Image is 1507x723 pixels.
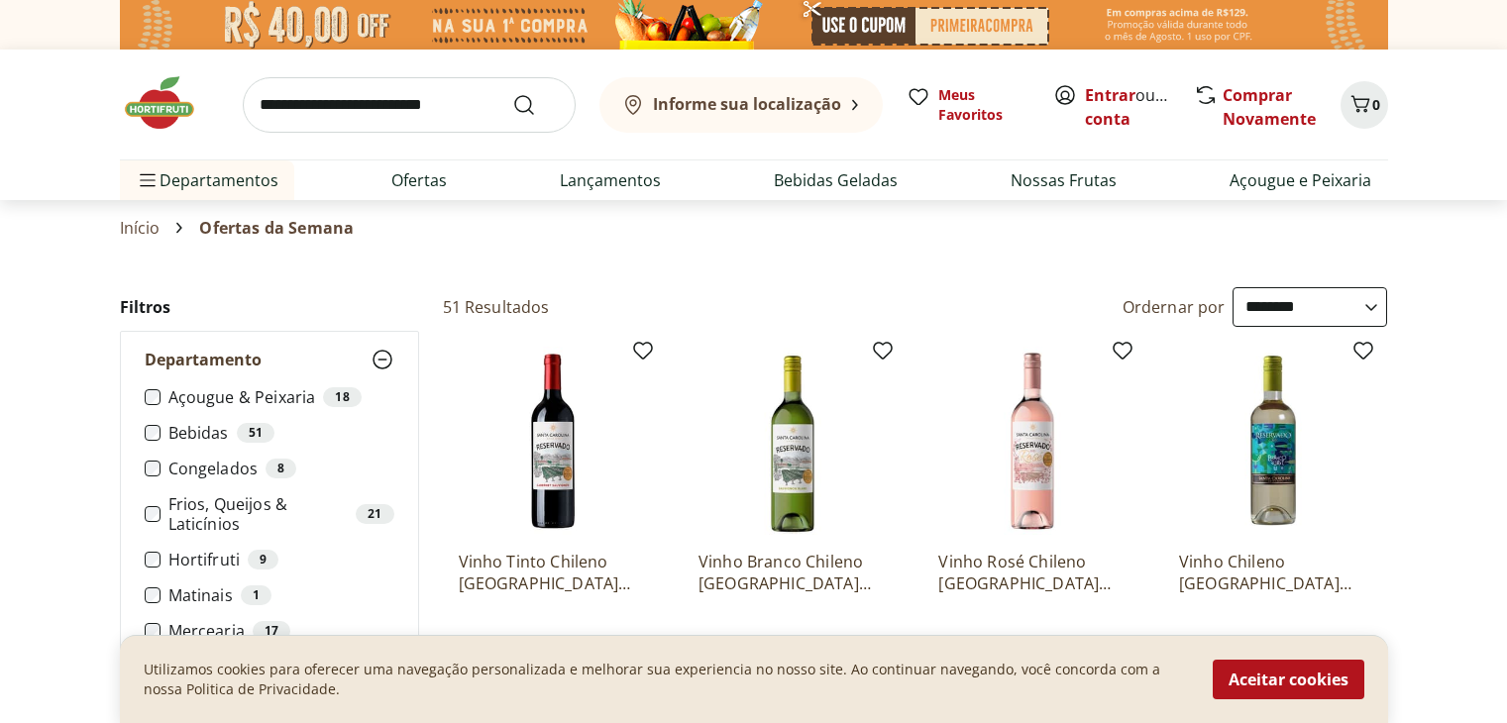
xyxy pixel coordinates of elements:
[1230,168,1371,192] a: Açougue e Peixaria
[1011,168,1117,192] a: Nossas Frutas
[459,551,647,594] a: Vinho Tinto Chileno [GEOGRAPHIC_DATA] Carménère 750ml
[120,287,419,327] h2: Filtros
[1085,84,1135,106] a: Entrar
[938,630,996,650] span: R$ 36,99
[1179,347,1367,535] img: Vinho Chileno Santa Carolina Reservado Branco Suave 750ml
[459,347,647,535] img: Vinho Tinto Chileno Santa Carolina Reservado Carménère 750ml
[1085,84,1194,130] a: Criar conta
[1223,84,1316,130] a: Comprar Novamente
[237,423,274,443] div: 51
[168,494,394,534] label: Frios, Queijos & Laticínios
[241,585,271,605] div: 1
[168,423,394,443] label: Bebidas
[391,168,447,192] a: Ofertas
[120,219,161,237] a: Início
[199,219,354,237] span: Ofertas da Semana
[1123,296,1226,318] label: Ordernar por
[120,73,219,133] img: Hortifruti
[1179,630,1237,650] span: R$ 36,99
[168,550,394,569] label: Hortifruti
[1213,660,1364,699] button: Aceitar cookies
[1372,95,1380,114] span: 0
[938,85,1029,125] span: Meus Favoritos
[243,77,576,133] input: search
[356,504,393,524] div: 21
[136,156,160,204] button: Menu
[1179,551,1367,594] a: Vinho Chileno [GEOGRAPHIC_DATA] Branco Suave 750ml
[1085,83,1173,131] span: ou
[699,551,887,594] a: Vinho Branco Chileno [GEOGRAPHIC_DATA] Sauvignon Blanc 750ml
[653,93,841,115] b: Informe sua localização
[443,296,550,318] h2: 51 Resultados
[907,85,1029,125] a: Meus Favoritos
[121,332,418,387] button: Departamento
[136,156,278,204] span: Departamentos
[266,459,296,478] div: 8
[323,387,361,407] div: 18
[248,550,278,569] div: 9
[145,350,262,369] span: Departamento
[144,660,1189,699] p: Utilizamos cookies para oferecer uma navegação personalizada e melhorar sua experiencia no nosso ...
[1341,81,1388,129] button: Carrinho
[168,387,394,407] label: Açougue & Peixaria
[938,347,1127,535] img: Vinho Rosé Chileno Santa Carolina Reservado 750ml
[168,459,394,478] label: Congelados
[168,621,394,641] label: Mercearia
[512,93,560,117] button: Submit Search
[459,630,516,650] span: R$ 36,99
[699,347,887,535] img: Vinho Branco Chileno Santa Carolina Reservado Sauvignon Blanc 750ml
[938,551,1127,594] a: Vinho Rosé Chileno [GEOGRAPHIC_DATA] 750ml
[699,630,756,650] span: R$ 36,99
[774,168,898,192] a: Bebidas Geladas
[253,621,290,641] div: 17
[560,168,661,192] a: Lançamentos
[599,77,883,133] button: Informe sua localização
[168,585,394,605] label: Matinais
